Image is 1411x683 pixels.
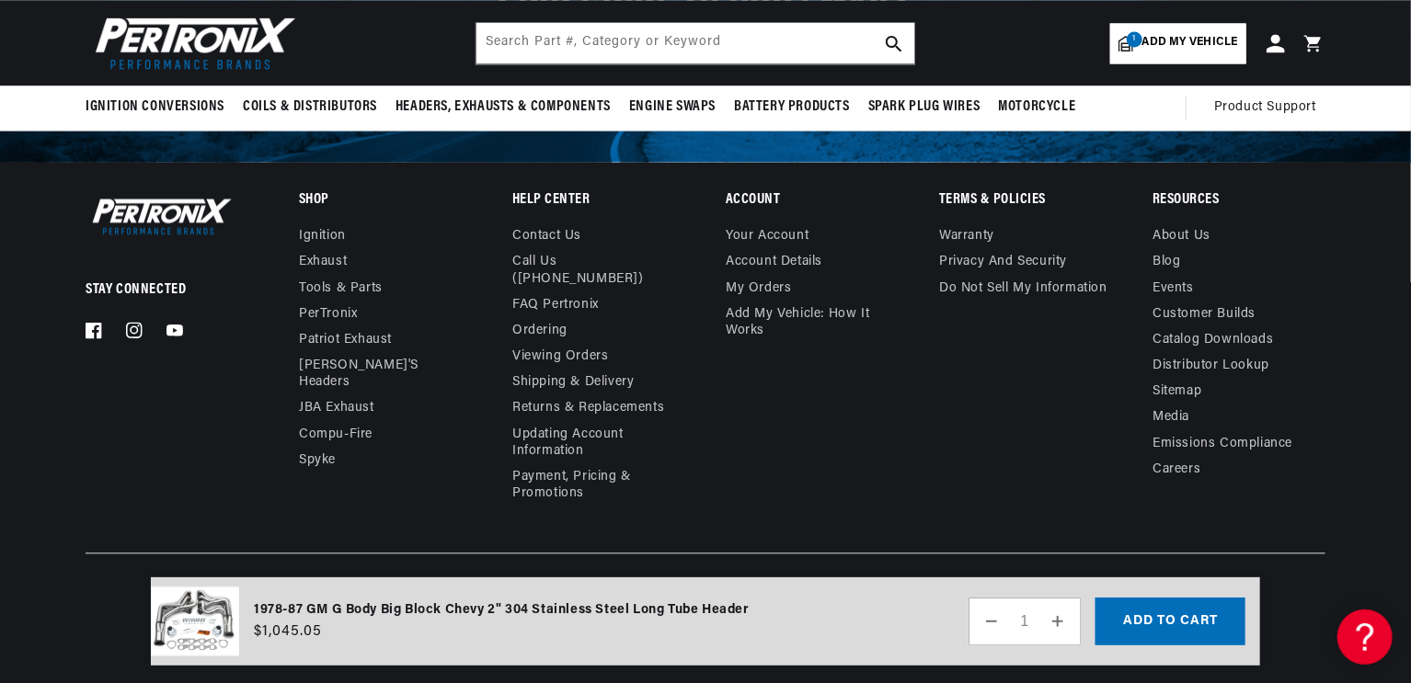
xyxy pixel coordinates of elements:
a: 1Add my vehicle [1110,23,1246,63]
span: Ignition Conversions [86,97,224,117]
button: search button [874,23,914,63]
summary: Battery Products [725,85,859,129]
span: 1 [1127,31,1142,47]
a: Warranty [939,228,994,249]
div: 1978-87 GM G Body Big Block Chevy 2" 304 Stainless Steel Long Tube Header [254,600,750,620]
a: Ignition [299,228,346,249]
a: Add My Vehicle: How It Works [726,302,898,344]
a: Media [1153,404,1189,430]
a: Customer Builds [1153,302,1256,327]
a: Compu-Fire [299,422,373,448]
img: 1978-87 GM G Body Big Block Chevy 2" 304 Stainless Steel Long Tube Header [151,586,239,656]
input: Search Part #, Category or Keyword [476,23,914,63]
a: Spyke [299,448,336,473]
span: Coils & Distributors [243,97,377,117]
a: Tools & Parts [299,276,383,302]
summary: Motorcycle [989,85,1084,129]
summary: Spark Plug Wires [859,85,990,129]
a: Returns & Replacements [512,395,664,421]
a: FAQ Pertronix [512,292,599,318]
a: Blog [1153,249,1180,275]
button: Add to cart [1096,598,1245,645]
a: Payment, Pricing & Promotions [512,464,684,507]
a: Viewing Orders [512,344,608,370]
a: Do not sell my information [939,276,1107,302]
a: Ordering [512,318,568,344]
span: Motorcycle [998,97,1075,117]
a: My orders [726,276,791,302]
summary: Engine Swaps [620,85,725,129]
a: About Us [1153,228,1210,249]
a: Careers [1153,457,1200,483]
a: Sitemap [1153,379,1201,404]
span: Product Support [1214,97,1316,118]
a: [PERSON_NAME]'s Headers [299,353,457,395]
a: JBA Exhaust [299,395,374,421]
summary: Ignition Conversions [86,85,234,129]
a: Distributor Lookup [1153,353,1269,379]
a: Account details [726,249,822,275]
span: $1,045.05 [254,620,322,643]
summary: Headers, Exhausts & Components [386,85,620,129]
a: Contact us [512,228,581,249]
img: Pertronix [86,11,297,74]
a: Call Us ([PHONE_NUMBER]) [512,249,671,291]
span: Spark Plug Wires [868,97,981,117]
a: Updating Account Information [512,422,671,464]
span: Battery Products [734,97,850,117]
a: Exhaust [299,249,347,275]
span: Add my vehicle [1142,34,1238,51]
a: PerTronix [299,302,357,327]
a: Shipping & Delivery [512,370,634,395]
summary: Coils & Distributors [234,85,386,129]
a: Emissions compliance [1153,431,1292,457]
a: Patriot Exhaust [299,327,392,353]
a: Your account [726,228,809,249]
span: Headers, Exhausts & Components [396,97,611,117]
a: Catalog Downloads [1153,327,1273,353]
a: Events [1153,276,1194,302]
p: Stay Connected [86,280,239,300]
a: Privacy and Security [939,249,1067,275]
img: Pertronix [86,194,233,238]
span: Engine Swaps [629,97,716,117]
summary: Product Support [1214,85,1325,130]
